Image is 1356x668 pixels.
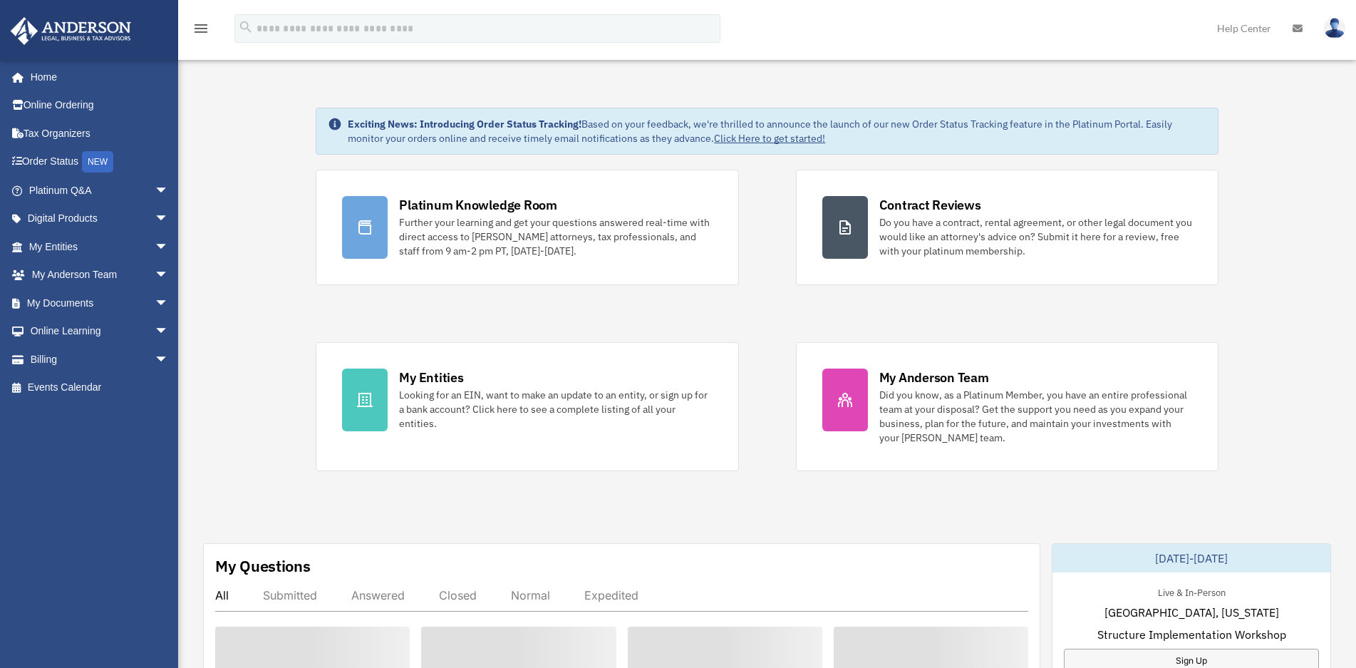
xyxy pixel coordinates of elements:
[439,588,477,602] div: Closed
[1052,544,1330,572] div: [DATE]-[DATE]
[796,170,1218,285] a: Contract Reviews Do you have a contract, rental agreement, or other legal document you would like...
[879,215,1192,258] div: Do you have a contract, rental agreement, or other legal document you would like an attorney's ad...
[238,19,254,35] i: search
[879,369,989,386] div: My Anderson Team
[10,205,190,233] a: Digital Productsarrow_drop_down
[10,317,190,346] a: Online Learningarrow_drop_down
[10,176,190,205] a: Platinum Q&Aarrow_drop_down
[316,170,738,285] a: Platinum Knowledge Room Further your learning and get your questions answered real-time with dire...
[192,20,209,37] i: menu
[399,215,712,258] div: Further your learning and get your questions answered real-time with direct access to [PERSON_NAM...
[879,196,981,214] div: Contract Reviews
[351,588,405,602] div: Answered
[10,232,190,261] a: My Entitiesarrow_drop_down
[796,342,1218,471] a: My Anderson Team Did you know, as a Platinum Member, you have an entire professional team at your...
[348,117,1206,145] div: Based on your feedback, we're thrilled to announce the launch of our new Order Status Tracking fe...
[511,588,550,602] div: Normal
[10,63,183,91] a: Home
[1147,584,1237,599] div: Live & In-Person
[155,345,183,374] span: arrow_drop_down
[192,25,209,37] a: menu
[10,374,190,402] a: Events Calendar
[316,342,738,471] a: My Entities Looking for an EIN, want to make an update to an entity, or sign up for a bank accoun...
[82,151,113,173] div: NEW
[10,261,190,289] a: My Anderson Teamarrow_drop_down
[399,388,712,431] div: Looking for an EIN, want to make an update to an entity, or sign up for a bank account? Click her...
[10,148,190,177] a: Order StatusNEW
[348,118,581,130] strong: Exciting News: Introducing Order Status Tracking!
[155,205,183,234] span: arrow_drop_down
[215,555,311,577] div: My Questions
[263,588,317,602] div: Submitted
[155,176,183,205] span: arrow_drop_down
[1324,18,1345,38] img: User Pic
[215,588,229,602] div: All
[1097,626,1286,643] span: Structure Implementation Workshop
[10,91,190,120] a: Online Ordering
[1104,604,1279,621] span: [GEOGRAPHIC_DATA], [US_STATE]
[155,261,183,290] span: arrow_drop_down
[714,132,825,145] a: Click Here to get started!
[399,196,557,214] div: Platinum Knowledge Room
[155,317,183,346] span: arrow_drop_down
[155,232,183,262] span: arrow_drop_down
[155,289,183,318] span: arrow_drop_down
[6,17,135,45] img: Anderson Advisors Platinum Portal
[584,588,638,602] div: Expedited
[879,388,1192,445] div: Did you know, as a Platinum Member, you have an entire professional team at your disposal? Get th...
[10,119,190,148] a: Tax Organizers
[399,369,463,386] div: My Entities
[10,289,190,317] a: My Documentsarrow_drop_down
[10,345,190,374] a: Billingarrow_drop_down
